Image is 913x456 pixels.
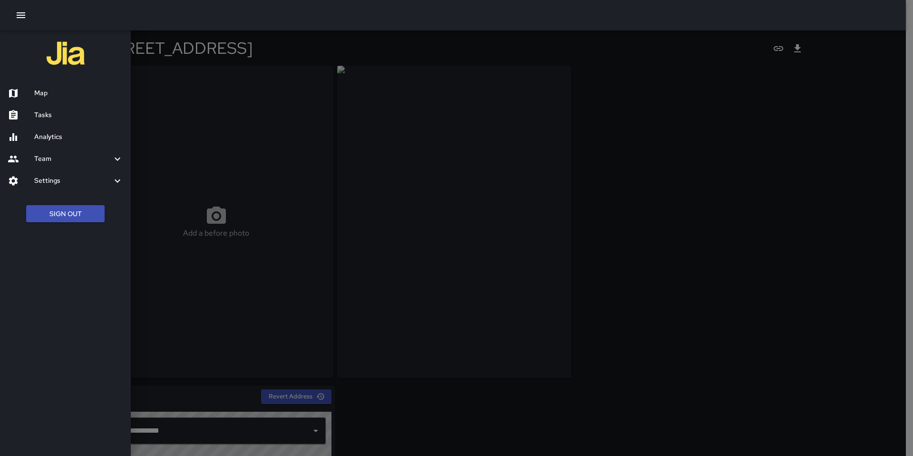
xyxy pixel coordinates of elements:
[34,132,123,142] h6: Analytics
[26,205,105,223] button: Sign Out
[34,176,112,186] h6: Settings
[34,88,123,99] h6: Map
[47,34,85,72] img: jia-logo
[34,110,123,120] h6: Tasks
[34,154,112,164] h6: Team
